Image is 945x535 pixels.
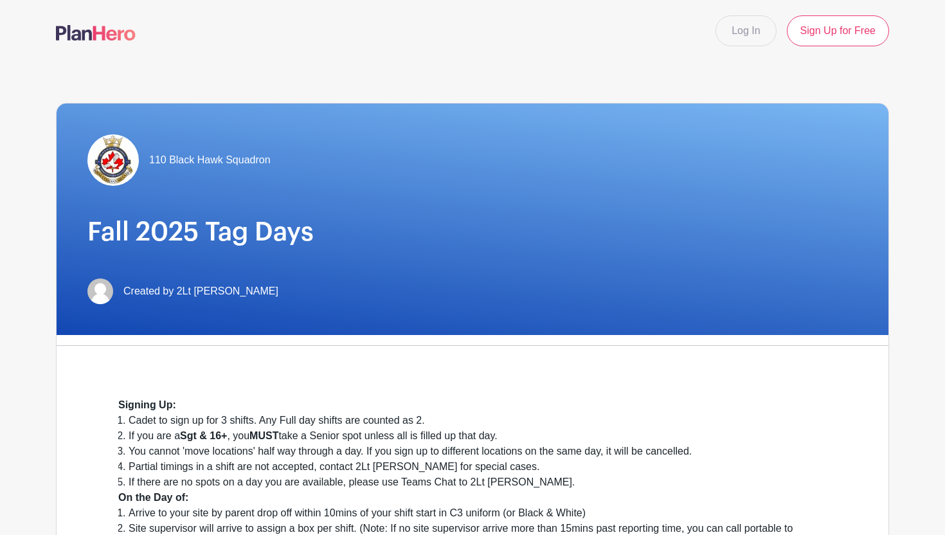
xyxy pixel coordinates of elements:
li: You cannot 'move locations' half way through a day. If you sign up to different locations on the ... [129,444,827,459]
span: Created by 2Lt [PERSON_NAME] [123,284,278,299]
li: If you are a , you take a Senior spot unless all is filled up that day. [129,428,827,444]
span: 110 Black Hawk Squadron [149,152,271,168]
li: If there are no spots on a day you are available, please use Teams Chat to 2Lt [PERSON_NAME]. [129,475,827,490]
a: Sign Up for Free [787,15,889,46]
img: default-ce2991bfa6775e67f084385cd625a349d9dcbb7a52a09fb2fda1e96e2d18dcdb.png [87,278,113,304]
li: Arrive to your site by parent drop off within 10mins of your shift start in C3 uniform (or Black ... [129,505,827,521]
img: logo-507f7623f17ff9eddc593b1ce0a138ce2505c220e1c5a4e2b4648c50719b7d32.svg [56,25,136,41]
h1: Fall 2025 Tag Days [87,217,858,248]
a: Log In [715,15,776,46]
strong: On the Day of: [118,492,188,503]
strong: MUST [249,430,278,441]
li: Partial timings in a shift are not accepted, contact 2Lt [PERSON_NAME] for special cases. [129,459,827,475]
img: Sqn%20Crest.jpg [87,134,139,186]
li: Cadet to sign up for 3 shifts. Any Full day shifts are counted as 2. [129,413,827,428]
strong: Signing Up: [118,399,176,410]
strong: Sgt & 16+ [180,430,227,441]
